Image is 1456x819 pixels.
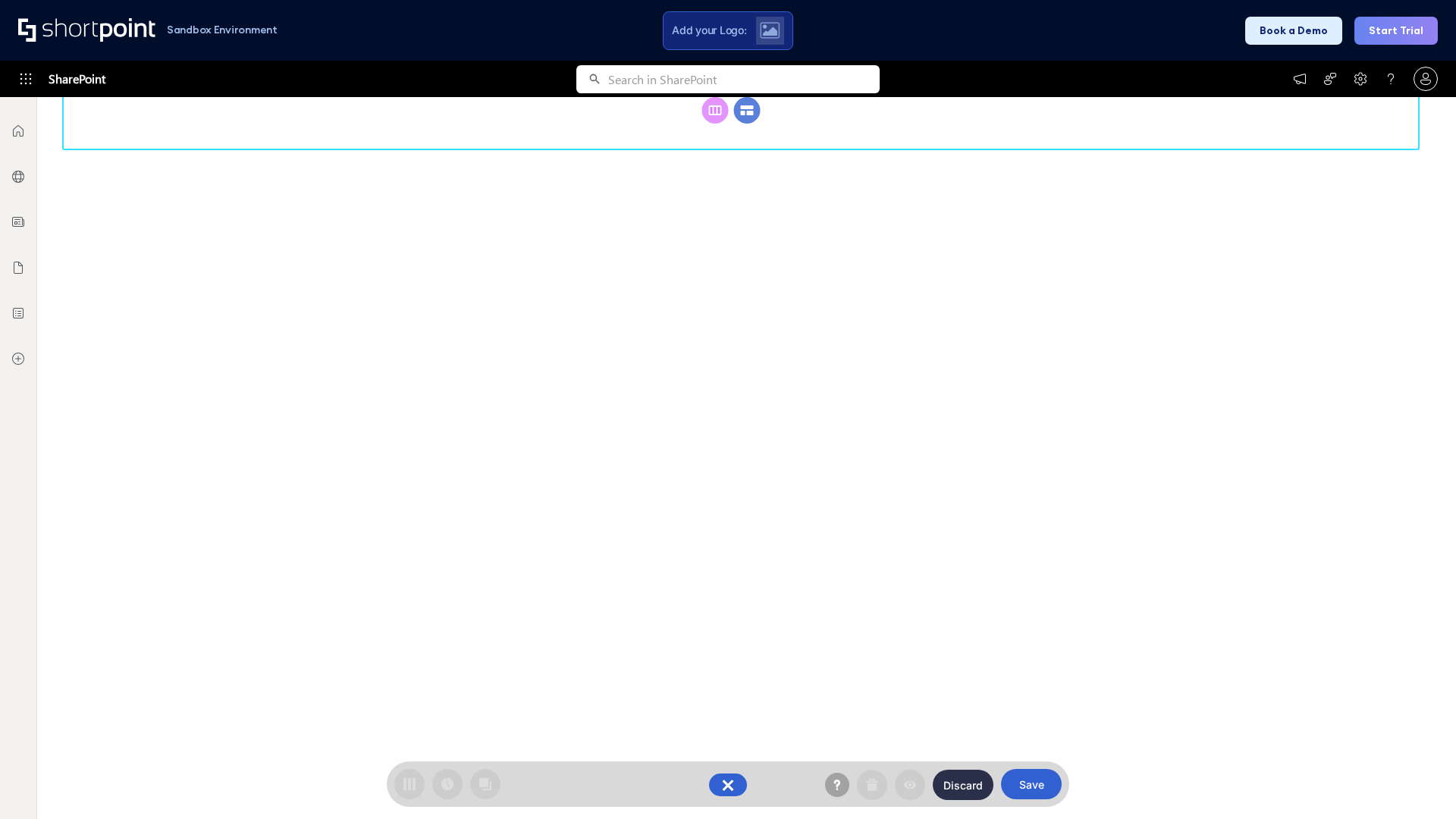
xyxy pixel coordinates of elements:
button: Discard [933,770,993,800]
h1: Sandbox Environment [167,26,278,34]
span: Add your Logo: [672,24,746,37]
span: SharePoint [49,61,105,97]
button: Book a Demo [1245,17,1342,45]
img: Upload logo [760,22,780,39]
button: Start Trial [1354,17,1438,45]
input: Search in SharePoint [608,65,880,93]
iframe: Chat Widget [1380,746,1456,819]
button: Save [1001,769,1062,799]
